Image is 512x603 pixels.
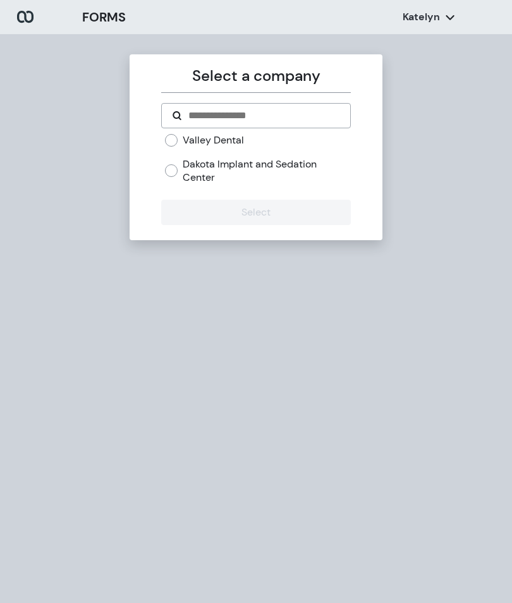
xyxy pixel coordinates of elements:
[183,133,244,147] label: Valley Dental
[161,64,350,87] p: Select a company
[82,8,126,27] h3: FORMS
[183,157,350,185] label: Dakota Implant and Sedation Center
[161,200,350,225] button: Select
[187,108,339,123] input: Search
[403,10,440,24] p: Katelyn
